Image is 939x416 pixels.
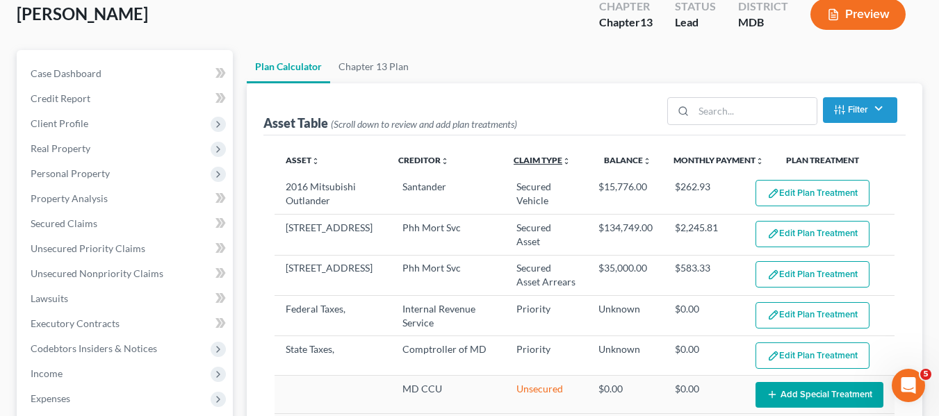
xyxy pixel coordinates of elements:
[391,215,505,255] td: Phh Mort Svc
[587,174,664,215] td: $15,776.00
[505,215,587,255] td: Secured Asset
[19,311,233,336] a: Executory Contracts
[664,255,744,295] td: $583.33
[587,255,664,295] td: $35,000.00
[756,342,869,369] button: Edit Plan Treatment
[275,255,392,295] td: [STREET_ADDRESS]
[391,375,505,413] td: MD CCU
[263,115,517,131] div: Asset Table
[311,157,320,165] i: unfold_more
[31,317,120,329] span: Executory Contracts
[31,142,90,154] span: Real Property
[19,211,233,236] a: Secured Claims
[31,217,97,229] span: Secured Claims
[31,392,70,404] span: Expenses
[664,174,744,215] td: $262.93
[505,174,587,215] td: Secured Vehicle
[31,367,63,379] span: Income
[562,157,571,165] i: unfold_more
[391,296,505,336] td: Internal Revenue Service
[398,155,449,165] a: Creditorunfold_more
[664,336,744,375] td: $0.00
[643,157,651,165] i: unfold_more
[275,174,392,215] td: 2016 Mitsubishi Outlander
[514,155,571,165] a: Claim Typeunfold_more
[31,67,101,79] span: Case Dashboard
[31,267,163,279] span: Unsecured Nonpriority Claims
[331,118,517,130] span: (Scroll down to review and add plan treatments)
[756,157,764,165] i: unfold_more
[247,50,330,83] a: Plan Calculator
[767,188,779,199] img: edit-pencil-c1479a1de80d8dea1e2430c2f745a3c6a07e9d7aa2eeffe225670001d78357a8.svg
[767,228,779,240] img: edit-pencil-c1479a1de80d8dea1e2430c2f745a3c6a07e9d7aa2eeffe225670001d78357a8.svg
[505,296,587,336] td: Priority
[19,86,233,111] a: Credit Report
[275,336,392,375] td: State Taxes,
[664,296,744,336] td: $0.00
[756,261,869,288] button: Edit Plan Treatment
[823,97,897,123] button: Filter
[587,375,664,413] td: $0.00
[31,167,110,179] span: Personal Property
[31,117,88,129] span: Client Profile
[920,369,931,380] span: 5
[640,15,653,28] span: 13
[31,292,68,304] span: Lawsuits
[756,180,869,206] button: Edit Plan Treatment
[31,92,90,104] span: Credit Report
[664,215,744,255] td: $2,245.81
[505,255,587,295] td: Secured Asset Arrears
[286,155,320,165] a: Assetunfold_more
[587,336,664,375] td: Unknown
[767,309,779,321] img: edit-pencil-c1479a1de80d8dea1e2430c2f745a3c6a07e9d7aa2eeffe225670001d78357a8.svg
[775,147,895,174] th: Plan Treatment
[673,155,764,165] a: Monthly Paymentunfold_more
[391,255,505,295] td: Phh Mort Svc
[604,155,651,165] a: Balanceunfold_more
[19,61,233,86] a: Case Dashboard
[599,15,653,31] div: Chapter
[391,174,505,215] td: Santander
[505,336,587,375] td: Priority
[756,302,869,328] button: Edit Plan Treatment
[756,221,869,247] button: Edit Plan Treatment
[767,269,779,281] img: edit-pencil-c1479a1de80d8dea1e2430c2f745a3c6a07e9d7aa2eeffe225670001d78357a8.svg
[31,242,145,254] span: Unsecured Priority Claims
[19,236,233,261] a: Unsecured Priority Claims
[587,215,664,255] td: $134,749.00
[31,342,157,354] span: Codebtors Insiders & Notices
[19,186,233,211] a: Property Analysis
[892,369,925,402] iframe: Intercom live chat
[275,296,392,336] td: Federal Taxes,
[441,157,449,165] i: unfold_more
[275,215,392,255] td: [STREET_ADDRESS]
[505,375,587,413] td: Unsecured
[694,98,817,124] input: Search...
[330,50,417,83] a: Chapter 13 Plan
[664,375,744,413] td: $0.00
[587,296,664,336] td: Unknown
[31,192,108,204] span: Property Analysis
[675,15,716,31] div: Lead
[756,382,883,408] button: Add Special Treatment
[391,336,505,375] td: Comptroller of MD
[767,350,779,362] img: edit-pencil-c1479a1de80d8dea1e2430c2f745a3c6a07e9d7aa2eeffe225670001d78357a8.svg
[19,286,233,311] a: Lawsuits
[17,3,148,24] span: [PERSON_NAME]
[19,261,233,286] a: Unsecured Nonpriority Claims
[738,15,788,31] div: MDB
